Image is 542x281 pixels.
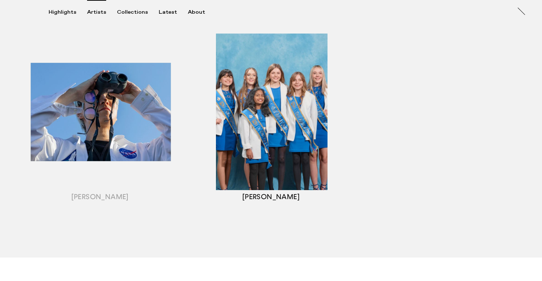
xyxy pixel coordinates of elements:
[117,9,148,16] div: Collections
[49,9,87,16] button: Highlights
[49,9,76,16] div: Highlights
[87,9,117,16] button: Artists
[188,9,205,16] div: About
[87,9,106,16] div: Artists
[117,9,159,16] button: Collections
[159,9,188,16] button: Latest
[188,9,216,16] button: About
[159,9,177,16] div: Latest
